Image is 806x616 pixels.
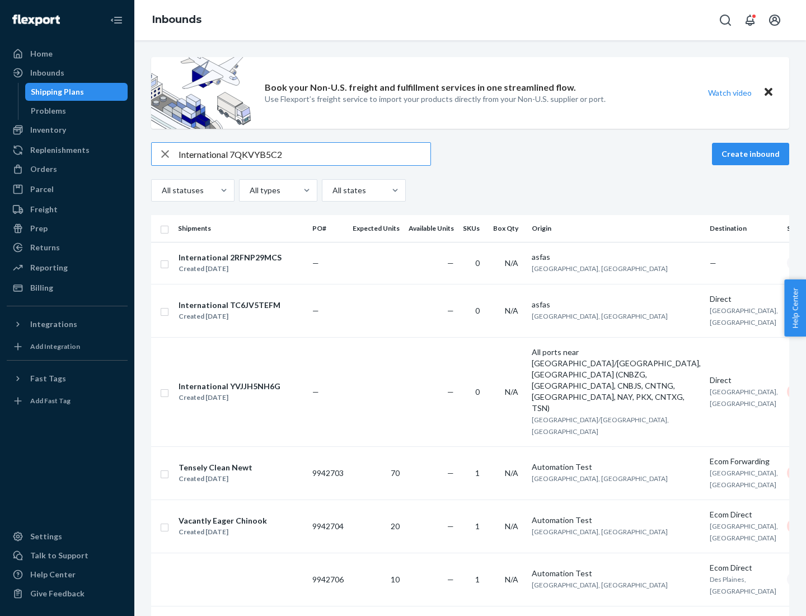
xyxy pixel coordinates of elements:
[532,515,701,526] div: Automation Test
[710,306,778,326] span: [GEOGRAPHIC_DATA], [GEOGRAPHIC_DATA]
[532,568,701,579] div: Automation Test
[348,215,404,242] th: Expected Units
[30,144,90,156] div: Replenishments
[25,83,128,101] a: Shipping Plans
[404,215,458,242] th: Available Units
[7,239,128,256] a: Returns
[447,521,454,531] span: —
[710,293,778,305] div: Direct
[532,528,668,536] span: [GEOGRAPHIC_DATA], [GEOGRAPHIC_DATA]
[710,375,778,386] div: Direct
[179,263,282,274] div: Created [DATE]
[30,184,54,195] div: Parcel
[7,141,128,159] a: Replenishments
[179,473,252,484] div: Created [DATE]
[739,9,761,31] button: Open notifications
[30,588,85,599] div: Give Feedback
[7,585,128,603] button: Give Feedback
[532,312,668,320] span: [GEOGRAPHIC_DATA], [GEOGRAPHIC_DATA]
[249,185,250,196] input: All types
[458,215,489,242] th: SKUs
[532,264,668,273] span: [GEOGRAPHIC_DATA], [GEOGRAPHIC_DATA]
[143,4,210,36] ol: breadcrumbs
[30,396,71,405] div: Add Fast Tag
[475,575,480,584] span: 1
[265,81,576,94] p: Book your Non-U.S. freight and fulfillment services in one streamlined flow.
[308,215,348,242] th: PO#
[31,86,84,97] div: Shipping Plans
[12,15,60,26] img: Flexport logo
[532,461,701,473] div: Automation Test
[447,387,454,396] span: —
[152,13,201,26] a: Inbounds
[710,456,778,467] div: Ecom Forwarding
[489,215,527,242] th: Box Qty
[447,575,454,584] span: —
[475,306,480,315] span: 0
[712,143,789,165] button: Create inbound
[710,562,778,573] div: Ecom Direct
[30,550,88,561] div: Talk to Support
[7,220,128,237] a: Prep
[7,64,128,82] a: Inbounds
[30,164,57,175] div: Orders
[475,258,480,268] span: 0
[532,251,701,263] div: asfas
[30,373,66,384] div: Fast Tags
[30,223,48,234] div: Prep
[7,160,128,178] a: Orders
[7,566,128,584] a: Help Center
[179,300,280,311] div: International TC6JV5TEFM
[505,258,518,268] span: N/A
[105,9,128,31] button: Close Navigation
[308,553,348,606] td: 9942706
[179,515,267,526] div: Vacantly Eager Chinook
[30,67,64,78] div: Inbounds
[174,215,308,242] th: Shipments
[391,575,400,584] span: 10
[7,259,128,277] a: Reporting
[7,370,128,388] button: Fast Tags
[527,215,705,242] th: Origin
[30,204,58,215] div: Freight
[475,387,480,396] span: 0
[179,392,280,403] div: Created [DATE]
[265,94,606,105] p: Use Flexport’s freight service to import your products directly from your Non-U.S. supplier or port.
[763,9,786,31] button: Open account menu
[312,306,319,315] span: —
[505,468,518,478] span: N/A
[30,48,53,59] div: Home
[505,521,518,531] span: N/A
[714,9,737,31] button: Open Search Box
[391,468,400,478] span: 70
[7,45,128,63] a: Home
[447,306,454,315] span: —
[179,462,252,473] div: Tensely Clean Newt
[7,528,128,545] a: Settings
[710,509,778,520] div: Ecom Direct
[532,347,701,414] div: All ports near [GEOGRAPHIC_DATA]/[GEOGRAPHIC_DATA], [GEOGRAPHIC_DATA] (CNBZG, [GEOGRAPHIC_DATA], ...
[475,468,480,478] span: 1
[7,279,128,297] a: Billing
[532,474,668,483] span: [GEOGRAPHIC_DATA], [GEOGRAPHIC_DATA]
[179,252,282,263] div: International 2RFNP29MCS
[30,319,77,330] div: Integrations
[784,279,806,337] button: Help Center
[505,575,518,584] span: N/A
[475,521,480,531] span: 1
[30,342,80,351] div: Add Integration
[179,311,280,322] div: Created [DATE]
[161,185,162,196] input: All statuses
[532,299,701,310] div: asfas
[710,575,776,595] span: Des Plaines, [GEOGRAPHIC_DATA]
[447,258,454,268] span: —
[505,306,518,315] span: N/A
[31,105,66,116] div: Problems
[30,569,76,580] div: Help Center
[25,102,128,120] a: Problems
[701,85,759,101] button: Watch video
[447,468,454,478] span: —
[30,531,62,542] div: Settings
[7,315,128,333] button: Integrations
